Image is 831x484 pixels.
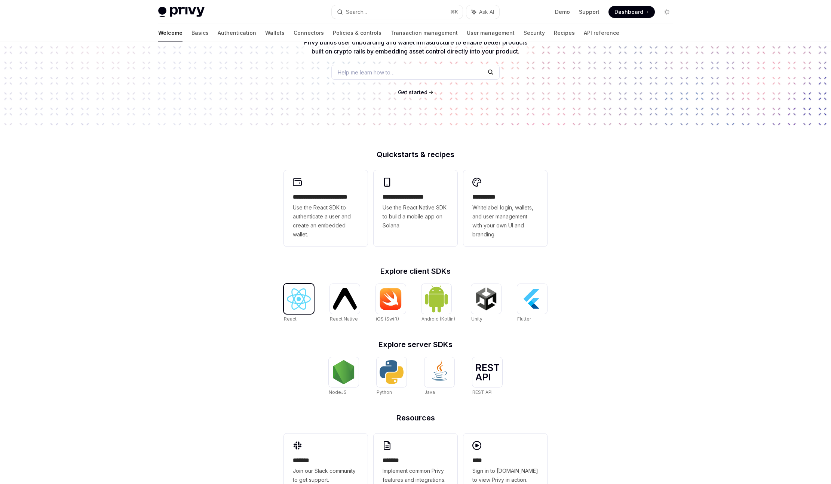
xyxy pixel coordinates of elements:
[467,24,515,42] a: User management
[330,284,360,323] a: React NativeReact Native
[374,170,457,246] a: **** **** **** ***Use the React Native SDK to build a mobile app on Solana.
[614,8,643,16] span: Dashboard
[474,287,498,311] img: Unity
[472,357,502,396] a: REST APIREST API
[284,316,297,322] span: React
[479,8,494,16] span: Ask AI
[377,389,392,395] span: Python
[332,5,463,19] button: Search...⌘K
[424,285,448,313] img: Android (Kotlin)
[517,316,531,322] span: Flutter
[346,7,367,16] div: Search...
[584,24,619,42] a: API reference
[158,7,205,17] img: light logo
[608,6,655,18] a: Dashboard
[333,24,381,42] a: Policies & controls
[284,151,547,158] h2: Quickstarts & recipes
[427,360,451,384] img: Java
[520,287,544,311] img: Flutter
[554,24,575,42] a: Recipes
[329,357,359,396] a: NodeJSNodeJS
[293,203,359,239] span: Use the React SDK to authenticate a user and create an embedded wallet.
[284,267,547,275] h2: Explore client SDKs
[398,89,427,95] span: Get started
[424,389,435,395] span: Java
[158,24,183,42] a: Welcome
[332,360,356,384] img: NodeJS
[329,389,347,395] span: NodeJS
[376,316,399,322] span: iOS (Swift)
[424,357,454,396] a: JavaJava
[330,316,358,322] span: React Native
[463,170,547,246] a: **** *****Whitelabel login, wallets, and user management with your own UI and branding.
[579,8,600,16] a: Support
[471,316,482,322] span: Unity
[471,284,501,323] a: UnityUnity
[475,364,499,380] img: REST API
[472,389,493,395] span: REST API
[379,288,403,310] img: iOS (Swift)
[398,89,427,96] a: Get started
[191,24,209,42] a: Basics
[376,284,406,323] a: iOS (Swift)iOS (Swift)
[284,284,314,323] a: ReactReact
[466,5,499,19] button: Ask AI
[524,24,545,42] a: Security
[421,316,455,322] span: Android (Kotlin)
[421,284,455,323] a: Android (Kotlin)Android (Kotlin)
[450,9,458,15] span: ⌘ K
[390,24,458,42] a: Transaction management
[287,288,311,310] img: React
[517,284,547,323] a: FlutterFlutter
[377,357,407,396] a: PythonPython
[383,203,448,230] span: Use the React Native SDK to build a mobile app on Solana.
[284,341,547,348] h2: Explore server SDKs
[265,24,285,42] a: Wallets
[218,24,256,42] a: Authentication
[294,24,324,42] a: Connectors
[380,360,404,384] img: Python
[284,414,547,422] h2: Resources
[338,68,395,76] span: Help me learn how to…
[555,8,570,16] a: Demo
[333,288,357,309] img: React Native
[661,6,673,18] button: Toggle dark mode
[472,203,538,239] span: Whitelabel login, wallets, and user management with your own UI and branding.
